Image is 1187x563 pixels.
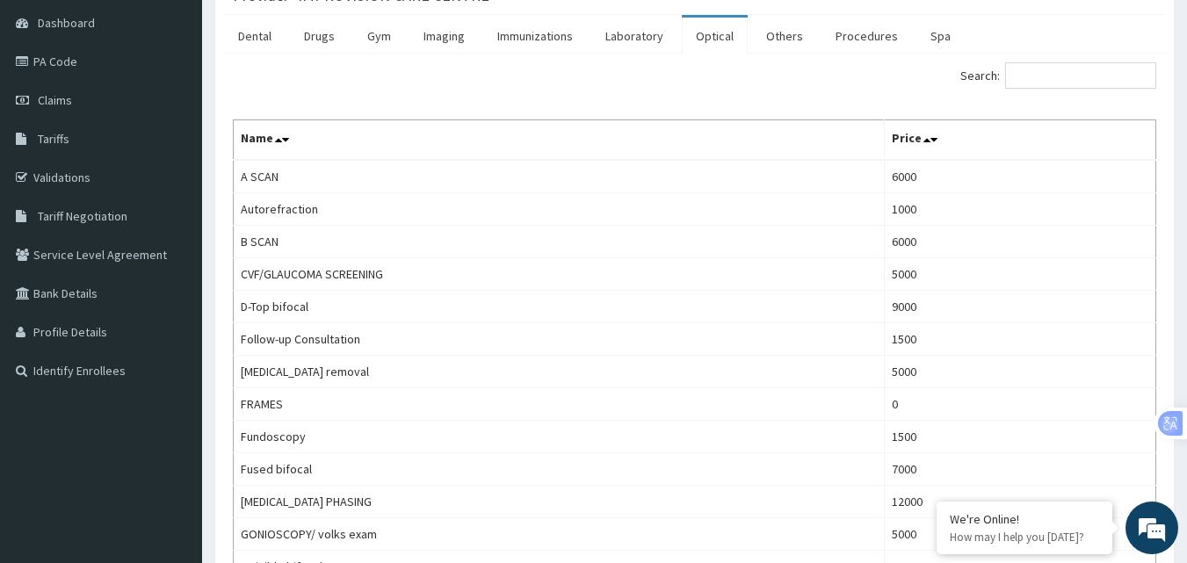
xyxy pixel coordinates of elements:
[884,323,1155,356] td: 1500
[884,453,1155,486] td: 7000
[102,170,242,347] span: We're online!
[821,18,912,54] a: Procedures
[884,258,1155,291] td: 5000
[884,388,1155,421] td: 0
[884,226,1155,258] td: 6000
[234,291,885,323] td: D-Top bifocal
[884,193,1155,226] td: 1000
[234,258,885,291] td: CVF/GLAUCOMA SCREENING
[9,376,335,437] textarea: Type your message and hit 'Enter'
[1005,62,1156,89] input: Search:
[884,486,1155,518] td: 12000
[884,160,1155,193] td: 6000
[234,323,885,356] td: Follow-up Consultation
[38,208,127,224] span: Tariff Negotiation
[960,62,1156,89] label: Search:
[38,131,69,147] span: Tariffs
[353,18,405,54] a: Gym
[288,9,330,51] div: Minimize live chat window
[752,18,817,54] a: Others
[234,160,885,193] td: A SCAN
[234,518,885,551] td: GONIOSCOPY/ volks exam
[950,511,1099,527] div: We're Online!
[916,18,965,54] a: Spa
[234,120,885,161] th: Name
[91,98,295,121] div: Chat with us now
[38,15,95,31] span: Dashboard
[950,530,1099,545] p: How may I help you today?
[884,518,1155,551] td: 5000
[234,226,885,258] td: B SCAN
[591,18,677,54] a: Laboratory
[234,421,885,453] td: Fundoscopy
[682,18,748,54] a: Optical
[884,120,1155,161] th: Price
[234,486,885,518] td: [MEDICAL_DATA] PHASING
[38,92,72,108] span: Claims
[224,18,286,54] a: Dental
[290,18,349,54] a: Drugs
[884,356,1155,388] td: 5000
[884,421,1155,453] td: 1500
[483,18,587,54] a: Immunizations
[33,88,71,132] img: d_794563401_company_1708531726252_794563401
[234,356,885,388] td: [MEDICAL_DATA] removal
[884,291,1155,323] td: 9000
[234,453,885,486] td: Fused bifocal
[234,388,885,421] td: FRAMES
[234,193,885,226] td: Autorefraction
[409,18,479,54] a: Imaging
